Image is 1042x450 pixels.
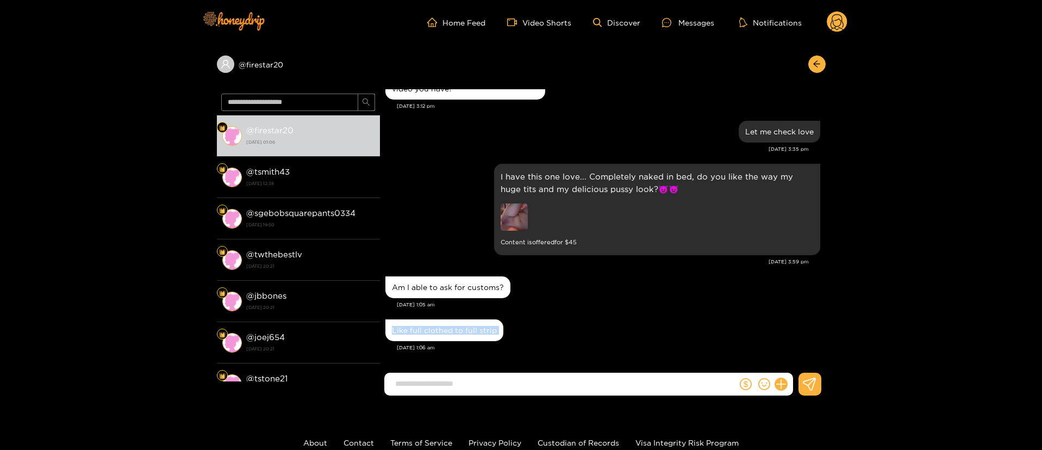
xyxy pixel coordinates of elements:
img: Fan Level [219,373,226,379]
span: dollar [740,378,752,390]
div: Like full clothed to full strip [392,326,497,335]
img: conversation [222,168,242,187]
img: preview [501,204,528,231]
a: Visa Integrity Risk Program [635,439,739,447]
div: Let me check love [745,127,814,136]
a: About [303,439,327,447]
div: [DATE] 1:05 am [397,301,820,309]
strong: @ sgebobsquarepants0334 [246,208,355,218]
img: conversation [222,292,242,311]
strong: @ twthebestlv [246,250,302,259]
img: Fan Level [219,125,226,131]
button: arrow-left [808,56,826,73]
span: home [427,17,442,27]
p: I have this one love... Completely naked in bed, do you like the way my huge tits and my deliciou... [501,170,814,195]
a: Privacy Policy [469,439,521,447]
button: Notifications [736,17,805,28]
a: Contact [344,439,374,447]
img: conversation [222,250,242,270]
a: Video Shorts [507,17,571,27]
img: Fan Level [219,331,226,338]
button: dollar [738,376,754,392]
img: Fan Level [219,207,226,214]
span: user [221,59,230,69]
span: smile [758,378,770,390]
img: Fan Level [219,249,226,255]
img: conversation [222,333,242,353]
img: Fan Level [219,290,226,297]
a: Discover [593,18,640,27]
strong: @ jbbones [246,291,286,300]
strong: [DATE] 20:21 [246,344,375,354]
strong: @ joej654 [246,332,285,342]
small: Content is offered for $ 45 [501,236,814,249]
img: conversation [222,126,242,146]
div: Am I able to ask for customs? [392,283,504,292]
div: Messages [662,16,714,29]
div: @firestar20 [217,56,380,73]
div: Aug. 20, 1:05 am [385,276,510,298]
strong: @ firestar20 [246,126,294,135]
strong: [DATE] 20:21 [246,261,375,271]
div: [DATE] 3:12 pm [397,102,820,110]
div: Aug. 20, 1:06 am [385,319,503,341]
div: [DATE] 3:35 pm [385,145,809,153]
a: Terms of Service [390,439,452,447]
img: conversation [222,374,242,394]
span: video-camera [507,17,522,27]
div: [DATE] 1:06 am [397,344,820,352]
strong: [DATE] 20:21 [246,303,375,312]
strong: [DATE] 12:38 [246,178,375,188]
strong: @ tstone21 [246,374,288,383]
strong: [DATE] 01:06 [246,137,375,147]
strong: [DATE] 19:50 [246,220,375,230]
img: conversation [222,209,242,229]
button: search [358,94,375,111]
div: Aug. 18, 3:59 pm [494,164,820,255]
div: [DATE] 3:59 pm [385,258,809,266]
a: Custodian of Records [538,439,619,447]
span: search [362,98,370,107]
span: arrow-left [813,60,821,69]
div: Aug. 18, 3:35 pm [739,121,820,143]
a: Home Feed [427,17,485,27]
img: Fan Level [219,166,226,172]
strong: @ tsmith43 [246,167,290,176]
